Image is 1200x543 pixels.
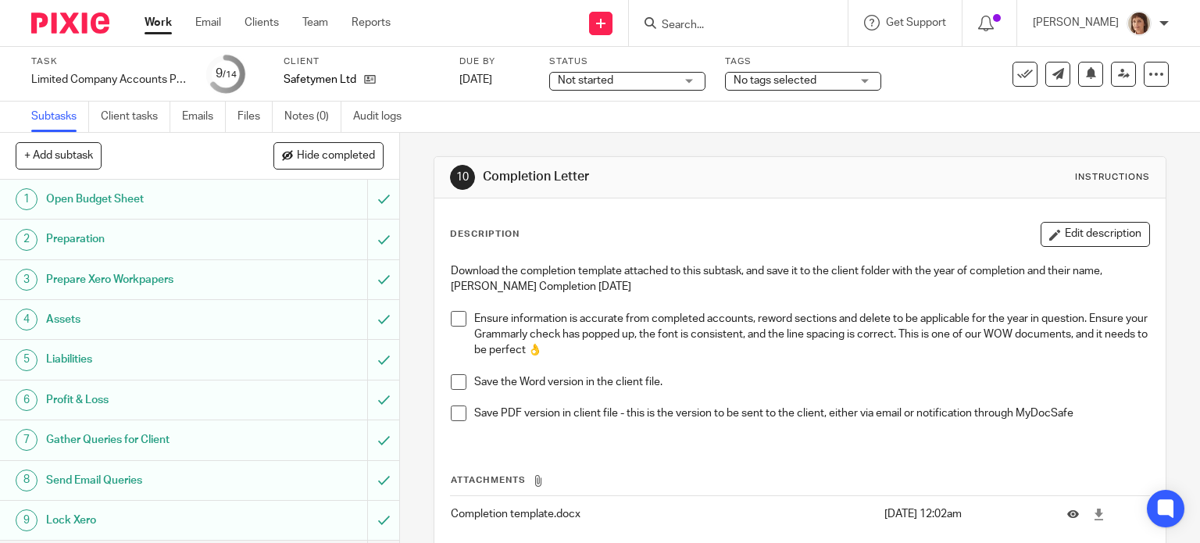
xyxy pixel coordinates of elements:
div: 2 [16,229,37,251]
a: Reports [352,15,391,30]
a: Audit logs [353,102,413,132]
h1: Assets [46,308,250,331]
img: Pixie%204.jpg [1127,11,1152,36]
div: 4 [16,309,37,330]
label: Due by [459,55,530,68]
label: Client [284,55,440,68]
label: Tags [725,55,881,68]
a: Team [302,15,328,30]
p: [DATE] 12:02am [884,506,1044,522]
a: Files [237,102,273,132]
h1: Liabilities [46,348,250,371]
a: Emails [182,102,226,132]
a: Download [1093,506,1105,522]
a: Email [195,15,221,30]
div: Instructions [1075,171,1150,184]
h1: Prepare Xero Workpapers [46,268,250,291]
p: Download the completion template attached to this subtask, and save it to the client folder with ... [451,263,1150,295]
h1: Preparation [46,227,250,251]
div: 8 [16,470,37,491]
a: Client tasks [101,102,170,132]
div: 10 [450,165,475,190]
p: Save the Word version in the client file. [474,374,1150,390]
div: 1 [16,188,37,210]
div: 9 [216,65,237,83]
p: Completion template.docx [451,506,877,522]
span: Attachments [451,476,526,484]
div: Limited Company Accounts Preparation [31,72,187,88]
span: Hide completed [297,150,375,163]
p: [PERSON_NAME] [1033,15,1119,30]
label: Task [31,55,187,68]
label: Status [549,55,705,68]
p: Ensure information is accurate from completed accounts, reword sections and delete to be applicab... [474,311,1150,359]
a: Work [145,15,172,30]
p: Safetymen Ltd [284,72,356,88]
div: 9 [16,509,37,531]
h1: Completion Letter [483,169,833,185]
p: Description [450,228,520,241]
button: Hide completed [273,142,384,169]
span: [DATE] [459,74,492,85]
button: Edit description [1041,222,1150,247]
button: + Add subtask [16,142,102,169]
span: Get Support [886,17,946,28]
span: No tags selected [734,75,816,86]
p: Save PDF version in client file - this is the version to be sent to the client, either via email ... [474,405,1150,421]
div: 5 [16,349,37,371]
h1: Lock Xero [46,509,250,532]
a: Clients [245,15,279,30]
span: Not started [558,75,613,86]
h1: Send Email Queries [46,469,250,492]
a: Subtasks [31,102,89,132]
small: /14 [223,70,237,79]
div: 6 [16,389,37,411]
h1: Profit & Loss [46,388,250,412]
div: 7 [16,429,37,451]
a: Notes (0) [284,102,341,132]
img: Pixie [31,13,109,34]
input: Search [660,19,801,33]
h1: Open Budget Sheet [46,188,250,211]
div: 3 [16,269,37,291]
h1: Gather Queries for Client [46,428,250,452]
